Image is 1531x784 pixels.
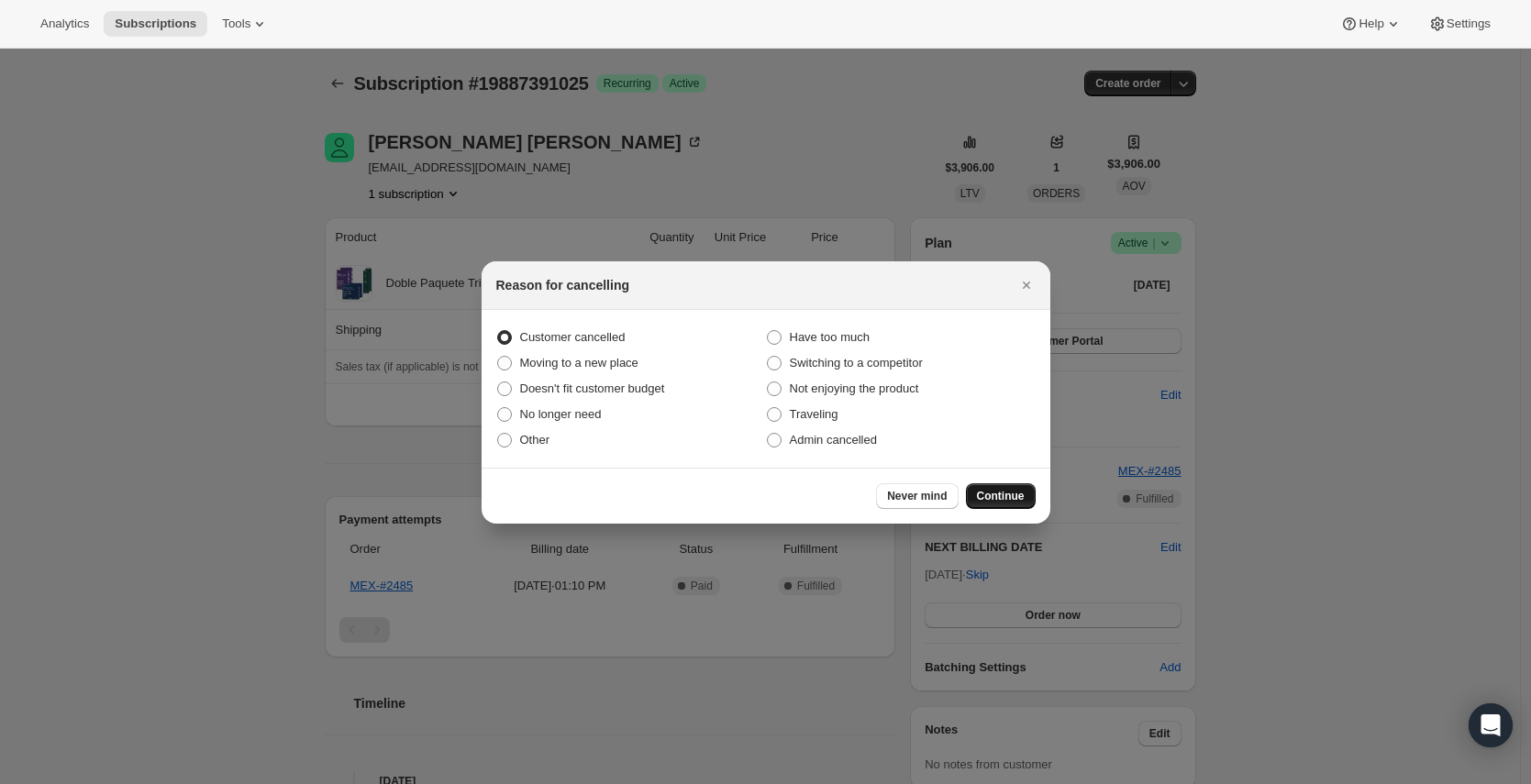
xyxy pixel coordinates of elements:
span: Continue [977,489,1025,503]
span: Switching to a competitor [790,356,923,370]
button: Tools [211,11,280,37]
span: Tools [222,17,250,31]
span: Customer cancelled [520,330,626,344]
button: Continue [966,483,1036,509]
div: Open Intercom Messenger [1469,703,1513,747]
span: Not enjoying the product [790,381,919,395]
button: Settings [1417,11,1502,37]
button: Never mind [876,483,958,509]
span: Traveling [790,407,838,421]
span: Admin cancelled [790,433,877,447]
span: Analytics [40,17,89,31]
button: Close [1014,272,1039,298]
span: Doesn't fit customer budget [520,381,665,395]
span: Subscriptions [115,17,196,31]
button: Analytics [29,11,100,37]
span: No longer need [520,407,602,421]
span: Settings [1447,17,1491,31]
span: Have too much [790,330,870,344]
h2: Reason for cancelling [496,276,629,294]
span: Never mind [887,489,947,503]
span: Moving to a new place [520,356,638,370]
button: Help [1329,11,1413,37]
span: Help [1359,17,1383,31]
span: Other [520,433,550,447]
button: Subscriptions [104,11,207,37]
